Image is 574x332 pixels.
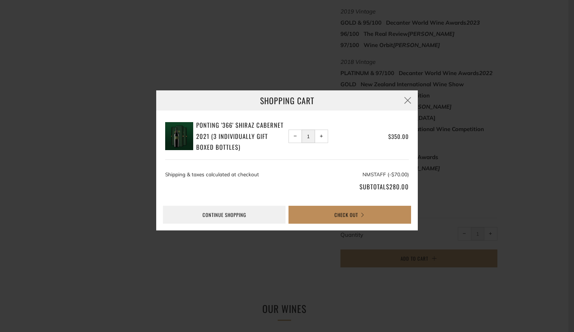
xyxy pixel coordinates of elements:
[163,206,286,224] a: Continue shopping
[302,130,315,143] input: quantity
[156,90,418,111] h3: Shopping Cart
[330,169,409,180] p: NMSTAFF (- )
[388,132,409,140] span: $350.00
[196,120,286,153] a: Ponting '366' Shiraz Cabernet 2021 (3 individually gift boxed bottles)
[320,134,323,138] span: +
[165,122,193,150] img: Ponting '366' Shiraz Cabernet 2021 (3 individually gift boxed bottles)
[386,182,409,191] span: $280.00
[330,181,409,192] p: Subtotal
[294,134,297,138] span: −
[391,171,407,177] span: $70.00
[165,169,327,180] p: Shipping & taxes calculated at checkout
[288,206,411,224] button: Check Out
[398,90,418,111] button: Close (Esc)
